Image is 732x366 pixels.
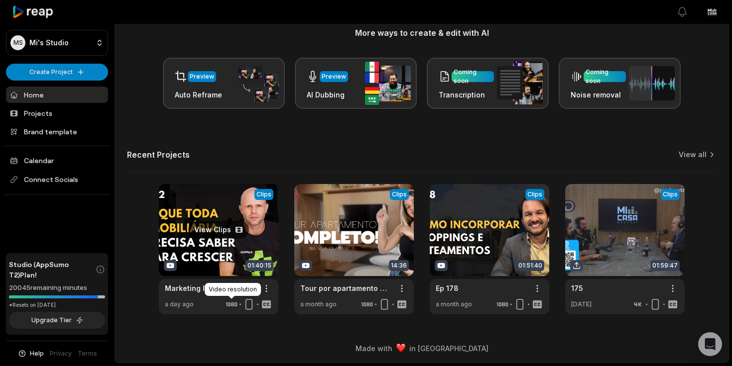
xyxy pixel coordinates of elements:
[6,171,108,188] span: Connect Socials
[571,90,626,100] h3: Noise removal
[6,123,108,140] a: Brand template
[439,90,494,100] h3: Transcription
[30,349,44,358] span: Help
[586,68,624,86] div: Coming soon
[78,349,97,358] a: Terms
[629,66,675,100] img: noise_removal.png
[233,64,279,103] img: auto_reframe.png
[436,283,459,293] a: Ep 178
[300,283,392,293] a: Tour por apartamento COMPLETO! | Dicas INCRÍVEIS para o seu apartamento | Mudy Móveis
[365,62,411,105] img: ai_dubbing.png
[454,68,492,86] div: Coming soon
[6,152,108,169] a: Calendar
[6,87,108,103] a: Home
[396,344,405,353] img: heart emoji
[571,283,583,293] a: 175
[9,283,105,293] div: 20045 remaining minutes
[9,301,105,309] div: *Resets on [DATE]
[205,283,261,296] div: Video resolution
[29,38,69,47] p: Mi's Studio
[127,150,190,160] h2: Recent Projects
[10,35,25,50] div: MS
[165,283,256,293] a: Marketing Imobiliário e Gestão: O que toda Imobiliária precisa saber | [PERSON_NAME] | Mi Casa 172
[6,64,108,81] button: Create Project
[190,72,214,81] div: Preview
[679,150,707,160] a: View all
[124,343,720,354] div: Made with in [GEOGRAPHIC_DATA]
[9,259,96,280] span: Studio (AppSumo T2) Plan!
[307,90,348,100] h3: AI Dubbing
[175,90,222,100] h3: Auto Reframe
[9,312,105,329] button: Upgrade Tier
[322,72,346,81] div: Preview
[127,27,717,39] h3: More ways to create & edit with AI
[17,349,44,358] button: Help
[698,332,722,356] div: Open Intercom Messenger
[497,62,543,104] img: transcription.png
[50,349,72,358] a: Privacy
[6,105,108,121] a: Projects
